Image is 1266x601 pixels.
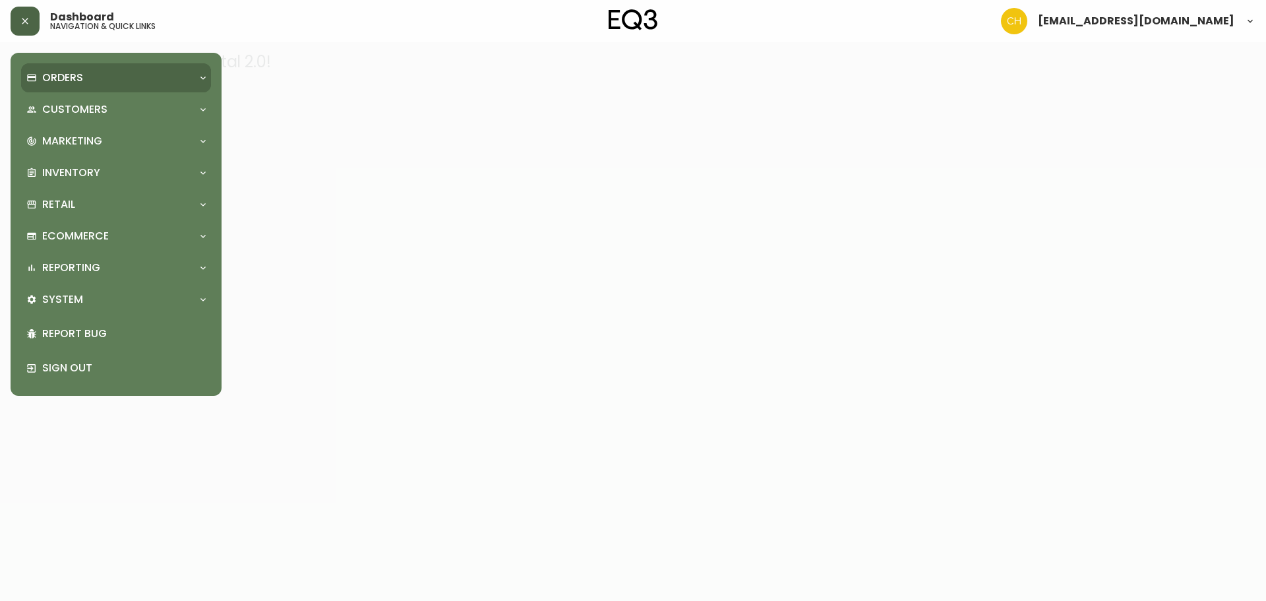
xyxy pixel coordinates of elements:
[42,102,107,117] p: Customers
[42,134,102,148] p: Marketing
[42,261,100,275] p: Reporting
[42,229,109,243] p: Ecommerce
[21,127,211,156] div: Marketing
[1001,8,1027,34] img: 6288462cea190ebb98a2c2f3c744dd7e
[21,317,211,351] div: Report Bug
[21,351,211,385] div: Sign Out
[42,327,206,341] p: Report Bug
[42,166,100,180] p: Inventory
[1038,16,1234,26] span: [EMAIL_ADDRESS][DOMAIN_NAME]
[21,285,211,314] div: System
[42,71,83,85] p: Orders
[21,190,211,219] div: Retail
[21,158,211,187] div: Inventory
[50,22,156,30] h5: navigation & quick links
[21,95,211,124] div: Customers
[42,361,206,375] p: Sign Out
[21,222,211,251] div: Ecommerce
[21,253,211,282] div: Reporting
[42,292,83,307] p: System
[50,12,114,22] span: Dashboard
[21,63,211,92] div: Orders
[609,9,657,30] img: logo
[42,197,75,212] p: Retail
